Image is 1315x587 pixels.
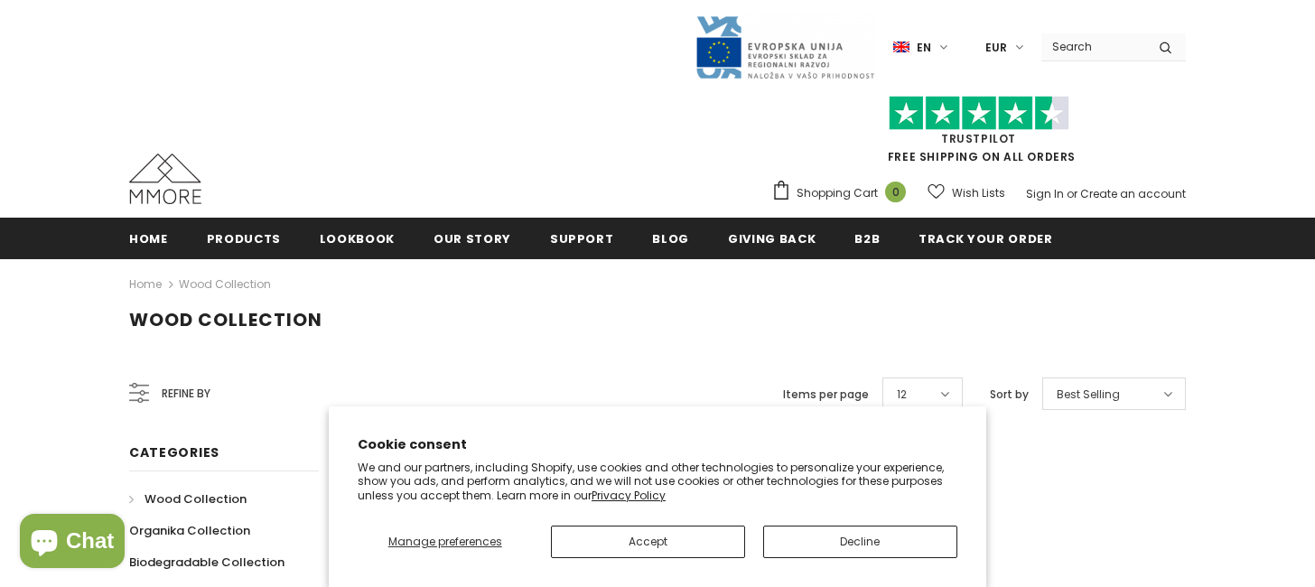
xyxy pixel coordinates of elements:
[550,230,614,247] span: support
[1041,33,1145,60] input: Search Site
[388,534,502,549] span: Manage preferences
[897,386,907,404] span: 12
[797,184,878,202] span: Shopping Cart
[763,526,957,558] button: Decline
[985,39,1007,57] span: EUR
[320,218,395,258] a: Lookbook
[928,177,1005,209] a: Wish Lists
[162,384,210,404] span: Refine by
[917,39,931,57] span: en
[854,230,880,247] span: B2B
[129,230,168,247] span: Home
[129,274,162,295] a: Home
[952,184,1005,202] span: Wish Lists
[919,218,1052,258] a: Track your order
[1057,386,1120,404] span: Best Selling
[14,514,130,573] inbox-online-store-chat: Shopify online store chat
[695,14,875,80] img: Javni Razpis
[551,526,745,558] button: Accept
[652,230,689,247] span: Blog
[207,218,281,258] a: Products
[179,276,271,292] a: Wood Collection
[320,230,395,247] span: Lookbook
[434,218,511,258] a: Our Story
[129,443,219,461] span: Categories
[129,218,168,258] a: Home
[941,131,1016,146] a: Trustpilot
[129,307,322,332] span: Wood Collection
[358,461,957,503] p: We and our partners, including Shopify, use cookies and other technologies to personalize your ex...
[885,182,906,202] span: 0
[893,40,909,55] img: i-lang-1.png
[771,180,915,207] a: Shopping Cart 0
[854,218,880,258] a: B2B
[129,154,201,204] img: MMORE Cases
[990,386,1029,404] label: Sort by
[1067,186,1077,201] span: or
[728,230,816,247] span: Giving back
[695,39,875,54] a: Javni Razpis
[919,230,1052,247] span: Track your order
[145,490,247,508] span: Wood Collection
[771,104,1186,164] span: FREE SHIPPING ON ALL ORDERS
[1026,186,1064,201] a: Sign In
[129,546,284,578] a: Biodegradable Collection
[129,522,250,539] span: Organika Collection
[129,515,250,546] a: Organika Collection
[129,483,247,515] a: Wood Collection
[783,386,869,404] label: Items per page
[358,435,957,454] h2: Cookie consent
[550,218,614,258] a: support
[889,96,1069,131] img: Trust Pilot Stars
[129,554,284,571] span: Biodegradable Collection
[358,526,533,558] button: Manage preferences
[728,218,816,258] a: Giving back
[592,488,666,503] a: Privacy Policy
[434,230,511,247] span: Our Story
[207,230,281,247] span: Products
[652,218,689,258] a: Blog
[1080,186,1186,201] a: Create an account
